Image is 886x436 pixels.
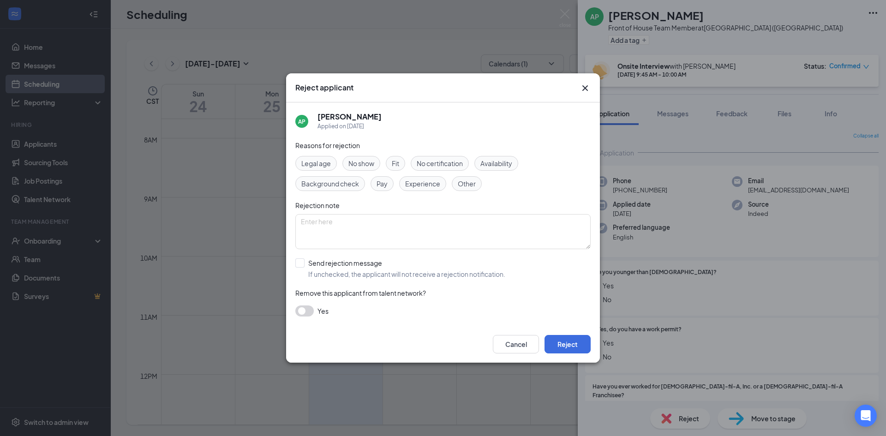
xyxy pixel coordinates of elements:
div: Applied on [DATE] [317,122,382,131]
span: Yes [317,305,329,317]
span: Reasons for rejection [295,141,360,149]
svg: Cross [580,83,591,94]
span: Legal age [301,158,331,168]
span: Pay [377,179,388,189]
div: Open Intercom Messenger [855,405,877,427]
button: Cancel [493,335,539,353]
div: AP [298,118,305,125]
span: Experience [405,179,440,189]
span: No show [348,158,374,168]
span: Rejection note [295,201,340,209]
span: Background check [301,179,359,189]
h5: [PERSON_NAME] [317,112,382,122]
span: Remove this applicant from talent network? [295,289,426,297]
span: Other [458,179,476,189]
h3: Reject applicant [295,83,353,93]
button: Reject [545,335,591,353]
span: Availability [480,158,512,168]
span: No certification [417,158,463,168]
span: Fit [392,158,399,168]
button: Close [580,83,591,94]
